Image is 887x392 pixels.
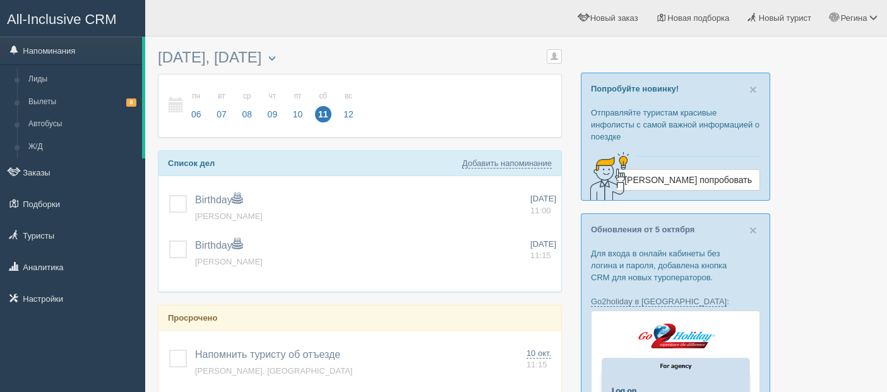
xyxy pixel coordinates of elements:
span: 06 [188,106,205,122]
span: Новая подборка [667,13,729,23]
a: All-Inclusive CRM [1,1,145,35]
a: чт 09 [261,84,285,128]
small: ср [239,91,255,102]
small: пн [188,91,205,102]
a: 10 окт. 11:15 [527,348,556,371]
span: Регина [841,13,867,23]
a: вс 12 [336,84,357,128]
a: Birthday [195,240,242,251]
a: Лиды [23,68,142,91]
a: Вылеты8 [23,91,142,114]
span: 10 [290,106,306,122]
span: 11 [315,106,331,122]
span: 11:00 [530,206,551,215]
h3: [DATE], [DATE] [158,49,562,68]
span: Новый турист [759,13,811,23]
span: [DATE] [530,239,556,249]
button: Close [749,223,757,237]
small: вс [340,91,357,102]
button: Close [749,83,757,96]
span: 08 [239,106,255,122]
span: 12 [340,106,357,122]
span: All-Inclusive CRM [7,11,117,27]
span: 11:15 [530,251,551,260]
b: Список дел [168,158,215,168]
a: вт 07 [210,84,234,128]
a: Добавить напоминание [462,158,552,169]
a: Birthday [195,194,242,205]
span: [DATE] [530,194,556,203]
p: : [591,295,760,307]
span: × [749,82,757,97]
small: вт [213,91,230,102]
a: пн 06 [184,84,208,128]
a: Автобусы [23,113,142,136]
small: чт [265,91,281,102]
img: creative-idea-2907357.png [581,151,632,201]
p: Для входа в онлайн кабинеты без логина и пароля, добавлена кнопка CRM для новых туроператоров. [591,247,760,283]
a: [DATE] 11:15 [530,239,556,262]
a: Go2holiday в [GEOGRAPHIC_DATA] [591,297,727,307]
a: [PERSON_NAME] [195,257,263,266]
a: Обновления от 5 октября [591,225,694,234]
p: Отправляйте туристам красивые инфолисты с самой важной информацией о поездке [591,107,760,143]
span: Новый заказ [590,13,638,23]
b: Просрочено [168,313,217,323]
p: Попробуйте новинку! [591,83,760,95]
a: Ж/Д [23,136,142,158]
a: [PERSON_NAME] попробовать [616,169,760,191]
a: [DATE] 11:00 [530,193,556,217]
a: Напомнить туристу об отъезде [195,349,340,360]
span: 8 [126,98,136,107]
small: сб [315,91,331,102]
a: пт 10 [286,84,310,128]
span: 09 [265,106,281,122]
span: 11:15 [527,360,547,369]
span: × [749,223,757,237]
a: [PERSON_NAME], [GEOGRAPHIC_DATA] [195,366,352,376]
a: ср 08 [235,84,259,128]
span: 07 [213,106,230,122]
small: пт [290,91,306,102]
a: [PERSON_NAME] [195,211,263,221]
span: 10 окт. [527,348,551,359]
a: сб 11 [311,84,335,128]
